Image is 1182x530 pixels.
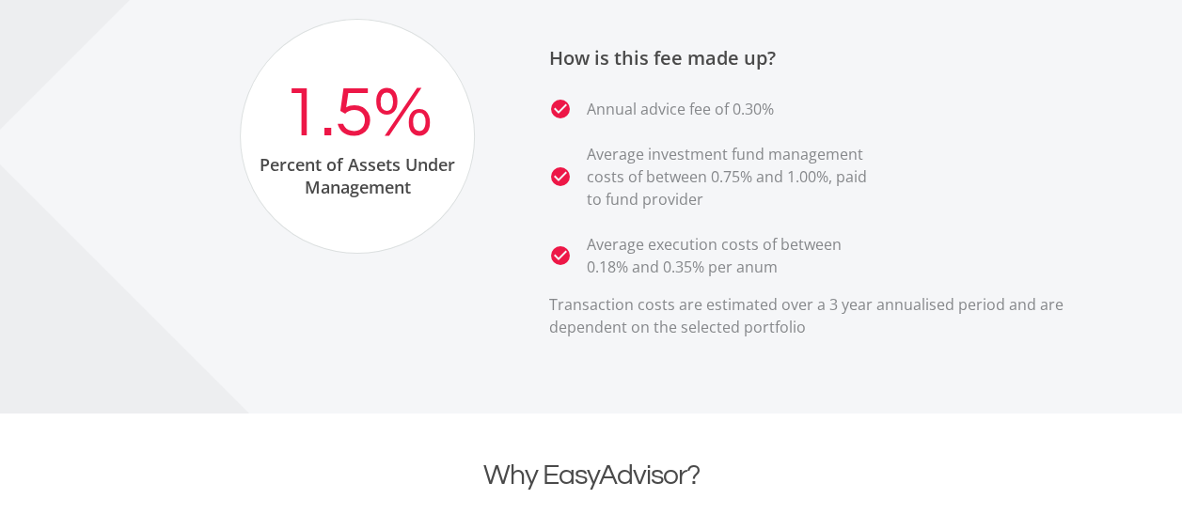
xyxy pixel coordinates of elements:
p: Annual advice fee of 0.30% [587,98,774,120]
p: Transaction costs are estimated over a 3 year annualised period and are dependent on the selected... [549,293,1113,338]
i: check_circle [549,244,572,267]
p: Average execution costs of between 0.18% and 0.35% per anum [587,233,878,278]
div: Percent of Assets Under Management [241,153,474,198]
i: check_circle [549,165,572,188]
h2: Why EasyAdvisor? [70,459,1113,492]
h3: How is this fee made up? [549,47,1113,70]
i: check_circle [549,98,572,120]
p: Average investment fund management costs of between 0.75% and 1.00%, paid to fund provider [587,143,878,210]
div: 1.5% [282,75,433,153]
